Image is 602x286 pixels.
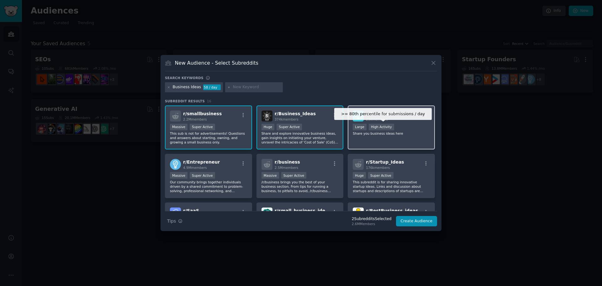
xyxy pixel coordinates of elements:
[207,99,211,103] span: 16
[353,180,430,193] p: This subreddit is for sharing innovative startup ideas. Links and discussion about startups and d...
[175,60,258,66] h3: New Audience - Select Subreddits
[190,172,215,179] div: Super Active
[396,216,437,227] button: Create Audience
[183,159,220,165] span: r/ Entrepreneur
[261,111,272,121] img: Business_Ideas
[366,117,388,121] span: 23k members
[173,84,201,90] div: Business Ideas
[353,208,364,219] img: BestBusiness_ideas
[170,159,181,170] img: Entrepreneur
[366,166,390,170] span: 176k members
[170,180,247,193] p: Our community brings together individuals driven by a shared commitment to problem-solving, profe...
[368,172,393,179] div: Super Active
[183,117,207,121] span: 2.2M members
[281,172,307,179] div: Super Active
[353,131,430,136] p: Share you business ideas here
[353,124,367,130] div: Large
[165,76,203,80] h3: Search keywords
[165,99,205,103] span: Subreddit Results
[170,208,181,219] img: SaaS
[366,111,405,116] span: r/ Businessideas
[170,131,247,144] p: This sub is not for advertisements! Questions and answers about starting, owning, and growing a s...
[183,111,222,116] span: r/ smallbusiness
[261,124,275,130] div: Huge
[167,218,176,224] span: Tips
[352,216,392,222] div: 2 Subreddit s Selected
[261,172,279,179] div: Massive
[369,124,394,130] div: High Activity
[183,166,207,170] span: 4.9M members
[165,216,185,227] button: Tips
[352,222,392,226] div: 2.6M Members
[203,84,221,90] div: 58 / day
[275,166,298,170] span: 2.5M members
[275,117,298,121] span: 374k members
[366,159,404,165] span: r/ Startup_Ideas
[183,208,199,213] span: r/ SaaS
[170,124,187,130] div: Massive
[366,208,418,213] span: r/ BestBusiness_ideas
[261,180,339,193] p: /r/business brings you the best of your business section. From tips for running a business, to pi...
[261,131,339,144] p: Share and explore innovative business ideas, gain insights on initiating your venture, unravel th...
[353,111,364,121] img: Businessideas
[275,111,316,116] span: r/ Business_Ideas
[353,172,366,179] div: Huge
[275,208,331,213] span: r/ small_business_ideas
[190,124,215,130] div: Super Active
[233,84,281,90] input: New Keyword
[170,172,187,179] div: Massive
[261,208,272,219] img: small_business_ideas
[277,124,302,130] div: Super Active
[275,159,300,165] span: r/ business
